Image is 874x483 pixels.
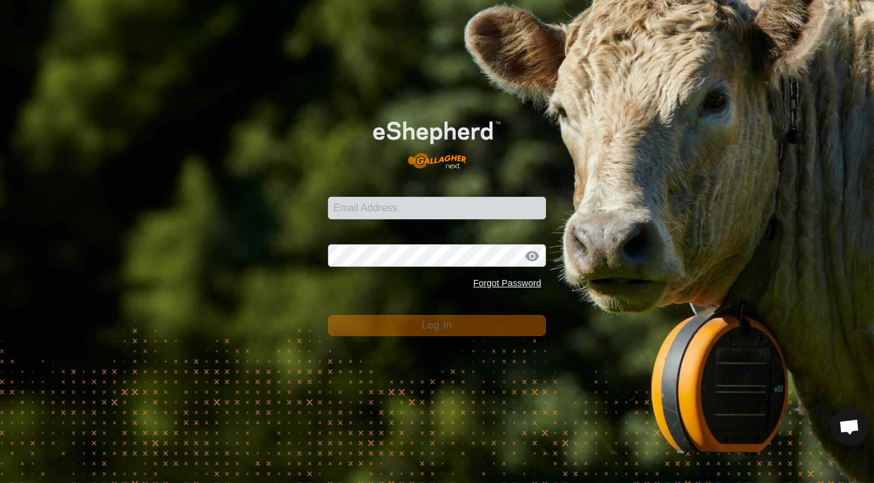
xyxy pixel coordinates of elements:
[328,197,547,219] input: Email Address
[328,315,547,336] button: Log In
[474,278,542,288] a: Forgot Password
[350,103,525,177] img: E-shepherd Logo
[422,320,452,331] span: Log In
[831,408,868,446] div: Open chat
